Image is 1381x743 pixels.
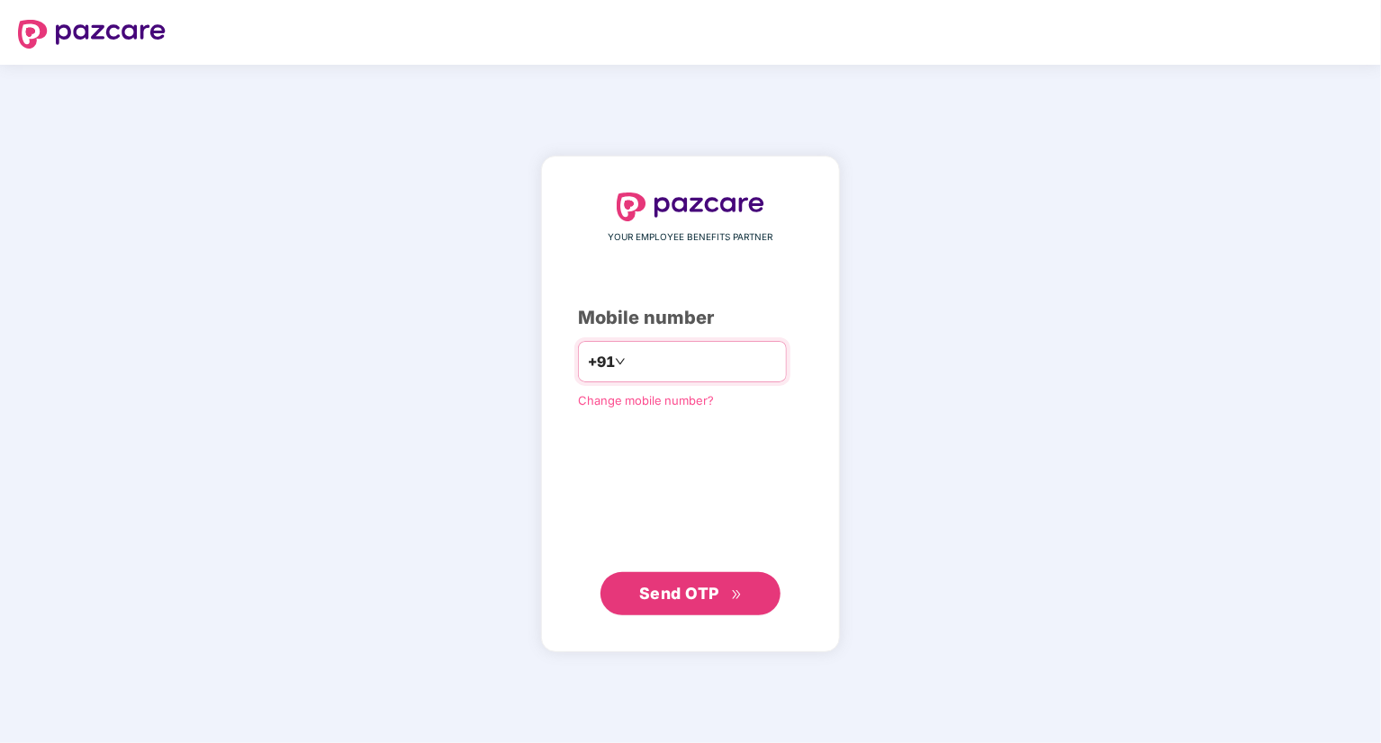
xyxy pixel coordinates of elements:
[578,304,803,332] div: Mobile number
[609,230,773,245] span: YOUR EMPLOYEE BENEFITS PARTNER
[18,20,166,49] img: logo
[639,584,719,603] span: Send OTP
[588,351,615,373] span: +91
[615,356,626,367] span: down
[600,572,781,615] button: Send OTPdouble-right
[617,192,764,221] img: logo
[578,393,714,407] a: Change mobile number?
[731,589,743,601] span: double-right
